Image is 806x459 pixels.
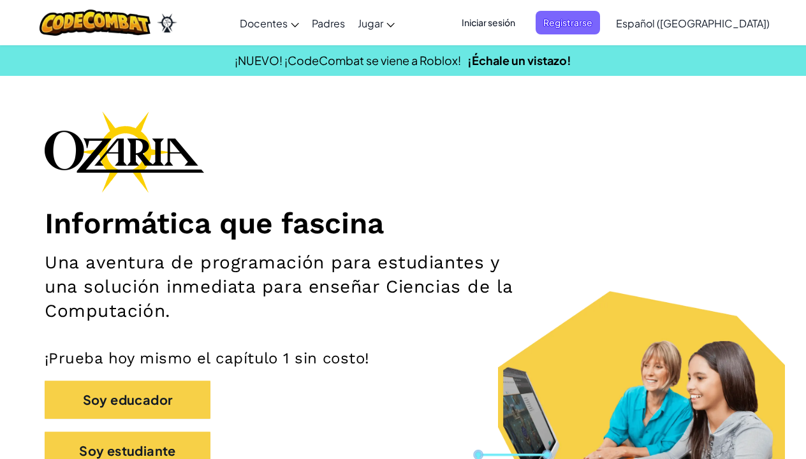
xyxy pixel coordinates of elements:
button: Registrarse [536,11,600,34]
img: CodeCombat logo [40,10,151,36]
a: ¡Échale un vistazo! [467,53,571,68]
button: Soy educador [45,381,210,419]
img: Ozaria [157,13,177,33]
a: Padres [305,6,351,40]
a: Jugar [351,6,401,40]
h1: Informática que fascina [45,205,761,241]
p: ¡Prueba hoy mismo el capítulo 1 sin costo! [45,349,761,368]
span: Jugar [358,17,383,30]
button: Iniciar sesión [454,11,523,34]
span: ¡NUEVO! ¡CodeCombat se viene a Roblox! [235,53,461,68]
a: Español ([GEOGRAPHIC_DATA]) [610,6,776,40]
span: Docentes [240,17,288,30]
h2: Una aventura de programación para estudiantes y una solución inmediata para enseñar Ciencias de l... [45,251,525,323]
a: Docentes [233,6,305,40]
img: Ozaria branding logo [45,111,204,193]
span: Español ([GEOGRAPHIC_DATA]) [616,17,770,30]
